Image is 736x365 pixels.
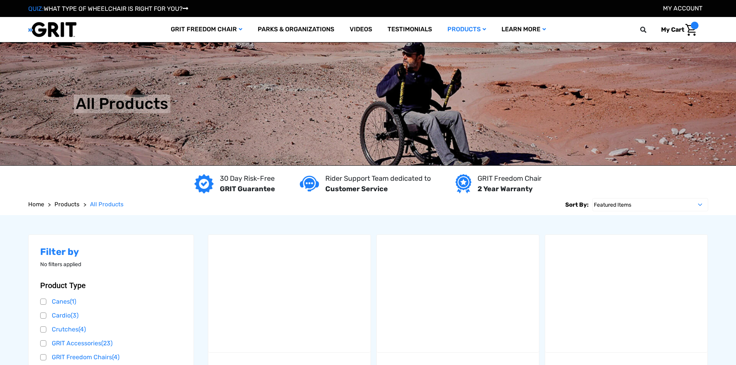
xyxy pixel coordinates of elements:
[90,200,124,209] a: All Products
[40,296,182,307] a: Canes(1)
[478,173,542,184] p: GRIT Freedom Chair
[655,22,699,38] a: Cart with 0 items
[478,185,533,193] strong: 2 Year Warranty
[40,281,86,290] span: Product Type
[250,17,342,42] a: Parks & Organizations
[40,310,182,321] a: Cardio(3)
[220,173,275,184] p: 30 Day Risk-Free
[28,201,44,208] span: Home
[663,5,702,12] a: Account
[545,235,707,353] img: GRIT Freedom Chair Pro: the Pro model shown including contoured Invacare Matrx seatback, Spinergy...
[456,174,471,194] img: Year warranty
[40,324,182,335] a: Crutches(4)
[342,17,380,42] a: Videos
[220,185,275,193] strong: GRIT Guarantee
[545,235,707,353] a: GRIT Freedom Chair: Pro,$5,495.00
[78,326,86,333] span: (4)
[380,17,440,42] a: Testimonials
[494,17,554,42] a: Learn More
[325,173,431,184] p: Rider Support Team dedicated to
[325,185,388,193] strong: Customer Service
[28,5,44,12] span: QUIZ:
[71,312,78,319] span: (3)
[70,298,76,305] span: (1)
[28,200,44,209] a: Home
[40,338,182,349] a: GRIT Accessories(23)
[194,174,214,194] img: GRIT Guarantee
[565,198,588,211] label: Sort By:
[208,235,371,353] a: GRIT Junior,$4,995.00
[40,351,182,363] a: GRIT Freedom Chairs(4)
[112,353,119,361] span: (4)
[40,281,182,290] button: Toggle Product Type filter section
[40,260,182,268] p: No filters applied
[440,17,494,42] a: Products
[28,5,188,12] a: QUIZ:WHAT TYPE OF WHEELCHAIR IS RIGHT FOR YOU?
[300,176,319,192] img: Customer service
[685,24,697,36] img: Cart
[54,200,80,209] a: Products
[54,201,80,208] span: Products
[163,17,250,42] a: GRIT Freedom Chair
[644,22,655,38] input: Search
[76,95,168,113] h1: All Products
[208,235,371,353] img: GRIT Junior: GRIT Freedom Chair all terrain wheelchair engineered specifically for kids
[28,22,76,37] img: GRIT All-Terrain Wheelchair and Mobility Equipment
[377,235,539,353] a: GRIT Freedom Chair: Spartan,$3,995.00
[661,26,684,33] span: My Cart
[40,246,182,258] h2: Filter by
[90,201,124,208] span: All Products
[377,235,539,353] img: GRIT Freedom Chair: Spartan
[101,340,112,347] span: (23)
